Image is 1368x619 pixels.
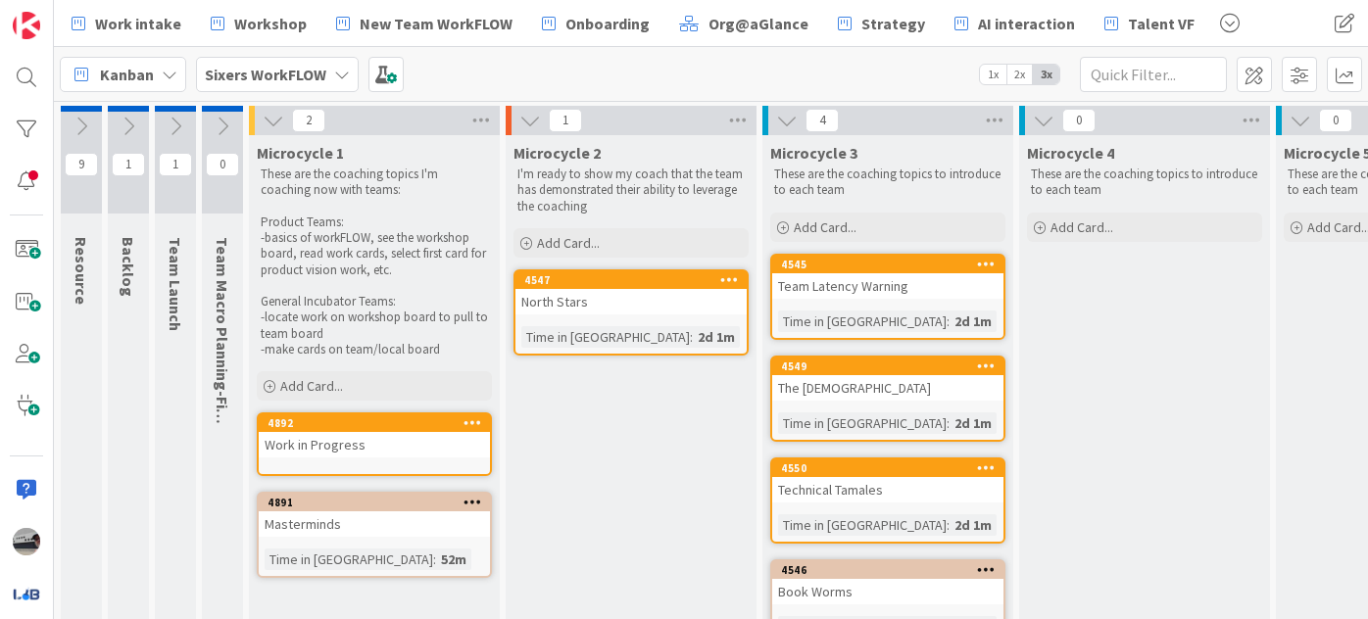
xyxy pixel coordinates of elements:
[708,12,808,35] span: Org@aGlance
[1031,167,1258,199] p: These are the coaching topics to introduce to each team
[772,375,1003,401] div: The [DEMOGRAPHIC_DATA]
[324,6,524,41] a: New Team WorkFLOW
[259,494,490,511] div: 4891
[770,254,1005,340] a: 4545Team Latency WarningTime in [GEOGRAPHIC_DATA]:2d 1m
[549,109,582,132] span: 1
[770,457,1005,544] a: 4550Technical TamalesTime in [GEOGRAPHIC_DATA]:2d 1m
[772,561,1003,579] div: 4546
[259,494,490,537] div: 4891Masterminds
[515,271,747,289] div: 4547
[13,580,40,607] img: avatar
[1006,65,1033,84] span: 2x
[360,12,513,35] span: New Team WorkFLOW
[259,414,490,432] div: 4892
[513,143,601,163] span: Microcycle 2
[781,563,1003,577] div: 4546
[436,548,471,570] div: 52m
[530,6,661,41] a: Onboarding
[690,326,693,348] span: :
[521,326,690,348] div: Time in [GEOGRAPHIC_DATA]
[268,416,490,430] div: 4892
[772,459,1003,502] div: 4550Technical Tamales
[943,6,1087,41] a: AI interaction
[778,412,947,434] div: Time in [GEOGRAPHIC_DATA]
[257,492,492,578] a: 4891MastermindsTime in [GEOGRAPHIC_DATA]:52m
[806,109,839,132] span: 4
[950,412,997,434] div: 2d 1m
[667,6,820,41] a: Org@aGlance
[159,153,192,176] span: 1
[947,310,950,332] span: :
[1080,57,1227,92] input: Quick Filter...
[257,143,344,163] span: Microcycle 1
[515,289,747,314] div: North Stars
[515,271,747,314] div: 4547North Stars
[261,214,488,230] p: Product Teams:
[13,12,40,39] img: Visit kanbanzone.com
[1128,12,1195,35] span: Talent VF
[60,6,193,41] a: Work intake
[13,528,40,555] img: jB
[292,109,325,132] span: 2
[280,377,343,395] span: Add Card...
[947,412,950,434] span: :
[205,65,326,84] b: Sixers WorkFLOW
[772,579,1003,604] div: Book Worms
[259,511,490,537] div: Masterminds
[234,12,307,35] span: Workshop
[268,496,490,509] div: 4891
[980,65,1006,84] span: 1x
[794,218,856,236] span: Add Card...
[947,514,950,536] span: :
[100,63,154,86] span: Kanban
[781,461,1003,475] div: 4550
[213,237,232,460] span: Team Macro Planning-First Pull
[261,342,488,357] p: -make cards on team/local board
[781,359,1003,373] div: 4549
[265,548,433,570] div: Time in [GEOGRAPHIC_DATA]
[774,167,1002,199] p: These are the coaching topics to introduce to each team
[772,477,1003,502] div: Technical Tamales
[772,459,1003,477] div: 4550
[112,153,145,176] span: 1
[772,357,1003,375] div: 4549
[778,514,947,536] div: Time in [GEOGRAPHIC_DATA]
[1062,109,1096,132] span: 0
[772,357,1003,401] div: 4549The [DEMOGRAPHIC_DATA]
[166,237,185,331] span: Team Launch
[261,294,488,309] p: General Incubator Teams:
[826,6,937,41] a: Strategy
[770,143,857,163] span: Microcycle 3
[861,12,925,35] span: Strategy
[950,310,997,332] div: 2d 1m
[950,514,997,536] div: 2d 1m
[778,310,947,332] div: Time in [GEOGRAPHIC_DATA]
[433,548,436,570] span: :
[259,414,490,457] div: 4892Work in Progress
[95,12,181,35] span: Work intake
[261,167,488,199] p: These are the coaching topics I'm coaching now with teams:
[513,269,749,356] a: 4547North StarsTime in [GEOGRAPHIC_DATA]:2d 1m
[770,356,1005,442] a: 4549The [DEMOGRAPHIC_DATA]Time in [GEOGRAPHIC_DATA]:2d 1m
[1050,218,1113,236] span: Add Card...
[693,326,740,348] div: 2d 1m
[517,167,745,214] p: I'm ready to show my coach that the team has demonstrated their ability to leverage the coaching
[259,432,490,457] div: Work in Progress
[65,153,98,176] span: 9
[261,230,488,278] p: -basics of workFLOW, see the workshop board, read work cards, select first card for product visio...
[781,258,1003,271] div: 4545
[119,237,138,297] span: Backlog
[1033,65,1059,84] span: 3x
[978,12,1075,35] span: AI interaction
[206,153,239,176] span: 0
[772,256,1003,299] div: 4545Team Latency Warning
[524,273,747,287] div: 4547
[1027,143,1114,163] span: Microcycle 4
[261,309,488,342] p: -locate work on workshop board to pull to team board
[772,256,1003,273] div: 4545
[565,12,650,35] span: Onboarding
[772,561,1003,604] div: 4546Book Worms
[72,237,91,305] span: Resource
[1093,6,1206,41] a: Talent VF
[1319,109,1352,132] span: 0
